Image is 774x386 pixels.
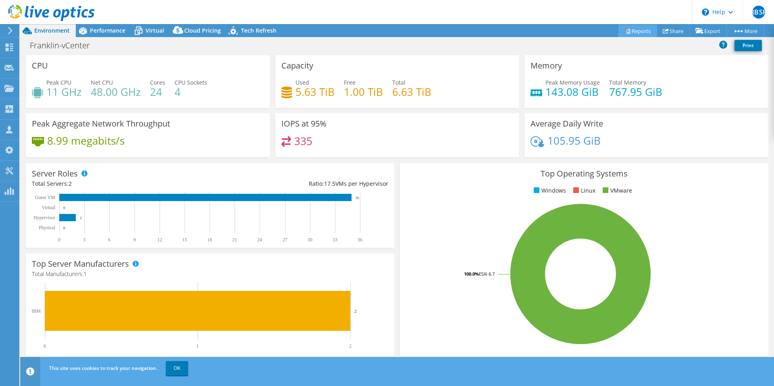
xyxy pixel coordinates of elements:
tspan: 100.0% [464,271,479,277]
text: 36 [358,237,362,243]
li: Linux [571,186,595,195]
h3: Capacity [281,61,313,70]
h3: Top Server Manufacturers [32,259,129,268]
span: 17.5 [324,180,335,187]
text: Virtual [42,205,56,210]
h4: 24 [150,87,165,96]
span: Environment [34,27,70,34]
text: 15 [182,237,187,243]
text: 0 [44,343,46,349]
span: Peak CPU [46,79,71,86]
span: CPU Sockets [175,79,207,86]
text: 0 [63,206,65,210]
h3: CPU [32,61,48,70]
span: Net CPU [91,79,113,86]
h4: 767.95 GiB [609,87,662,96]
span: This site uses cookies to track your navigation. [49,365,157,371]
text: 30 [308,237,312,243]
span: Free [344,79,356,86]
text: 21 [232,237,237,243]
h4: 335 [294,137,312,145]
h4: 8.99 megabits/s [47,136,125,145]
a: Share [657,25,690,37]
h1: Franklin-vCenter [26,41,102,50]
span: 2 [69,180,72,187]
text: 6 [108,237,110,243]
text: IBM [31,308,41,314]
span: Total [392,79,406,86]
h3: Memory [531,61,562,70]
li: VMware [601,186,632,195]
div: Ratio: VMs per Hypervisor [210,179,388,188]
tspan: ESXi 6.7 [479,271,495,277]
text: Guest VM [35,195,55,200]
span: Cloud Pricing [184,27,221,34]
text: 0 [63,226,65,230]
span: Peak Memory Usage [545,79,600,86]
h4: Total Manufacturers: [32,270,388,278]
text: 35 [356,196,360,200]
text: 12 [157,237,162,243]
h4: 6.63 TiB [392,87,431,96]
div: Total Servers: [32,179,210,188]
span: Performance [90,27,125,34]
h3: Top Operating Systems [406,169,762,178]
span: RBSR [752,6,765,19]
text: Hypervisor [33,215,55,220]
a: Export [689,25,727,37]
span: Cores [150,79,165,86]
a: More [726,25,764,37]
h3: Server Roles [32,169,78,178]
svg: \n [702,8,709,16]
a: Reports [618,25,657,37]
h4: 5.63 TiB [295,87,335,96]
h4: 4 [175,87,207,96]
text: 1 [196,343,199,349]
h4: 11 GHz [46,87,81,96]
h3: Average Daily Write [531,119,603,128]
span: Total Memory [609,79,646,86]
h4: 105.95 GiB [547,136,601,145]
text: 24 [257,237,262,243]
li: Windows [532,186,566,195]
text: 3 [83,237,85,243]
text: 2 [354,309,357,313]
text: 2 [80,216,82,220]
text: 0 [58,237,60,243]
h4: 143.08 GiB [545,87,600,96]
h4: 1.00 TiB [344,87,383,96]
text: 2 [349,343,352,349]
span: 1 [83,270,87,278]
text: 9 [133,237,136,243]
text: 27 [283,237,287,243]
text: Physical [39,225,55,230]
a: OK [166,361,188,376]
h4: 48.00 GHz [91,87,141,96]
h3: Peak Aggregate Network Throughput [32,119,170,128]
span: Used [295,79,309,86]
text: 33 [333,237,337,243]
h3: IOPS at 95% [281,119,327,128]
a: Print [734,40,762,51]
text: 18 [207,237,212,243]
span: Virtual [146,27,164,34]
span: Tech Refresh [241,27,277,34]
